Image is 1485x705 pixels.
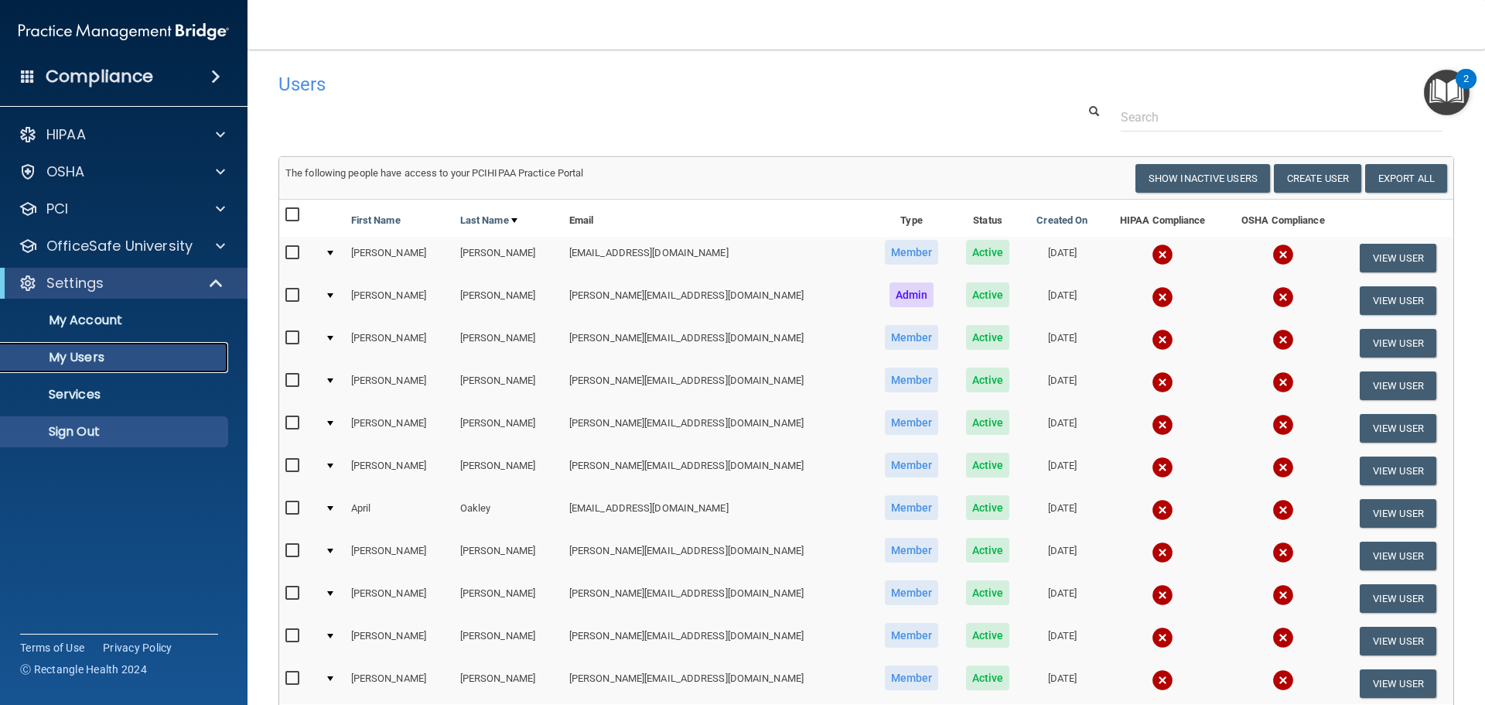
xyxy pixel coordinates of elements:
span: Active [966,240,1010,265]
span: The following people have access to your PCIHIPAA Practice Portal [285,167,584,179]
td: [PERSON_NAME] [454,279,563,322]
th: OSHA Compliance [1224,200,1343,237]
span: Active [966,368,1010,392]
img: cross.ca9f0e7f.svg [1272,669,1294,691]
img: cross.ca9f0e7f.svg [1152,414,1173,436]
img: cross.ca9f0e7f.svg [1152,669,1173,691]
span: Active [966,325,1010,350]
td: [PERSON_NAME] [454,577,563,620]
a: HIPAA [19,125,225,144]
td: [PERSON_NAME] [454,662,563,704]
button: View User [1360,627,1436,655]
td: April [345,492,454,535]
img: cross.ca9f0e7f.svg [1152,244,1173,265]
span: Member [885,580,939,605]
td: [DATE] [1022,620,1101,662]
span: Active [966,666,1010,690]
img: cross.ca9f0e7f.svg [1272,244,1294,265]
span: Member [885,666,939,690]
img: cross.ca9f0e7f.svg [1152,542,1173,563]
p: HIPAA [46,125,86,144]
span: Member [885,368,939,392]
td: [DATE] [1022,322,1101,364]
td: [PERSON_NAME][EMAIL_ADDRESS][DOMAIN_NAME] [563,450,870,492]
button: View User [1360,457,1436,485]
p: My Users [10,350,221,365]
td: [DATE] [1022,535,1101,577]
span: Member [885,325,939,350]
img: cross.ca9f0e7f.svg [1152,584,1173,606]
span: Active [966,282,1010,307]
p: PCI [46,200,68,218]
a: OfficeSafe University [19,237,225,255]
button: View User [1360,499,1436,528]
span: Member [885,495,939,520]
p: Services [10,387,221,402]
img: cross.ca9f0e7f.svg [1152,499,1173,521]
a: PCI [19,200,225,218]
td: [PERSON_NAME] [345,364,454,407]
p: OSHA [46,163,85,181]
img: cross.ca9f0e7f.svg [1272,457,1294,478]
td: [PERSON_NAME] [454,364,563,407]
td: [EMAIL_ADDRESS][DOMAIN_NAME] [563,237,870,279]
button: View User [1360,244,1436,272]
span: Active [966,410,1010,435]
a: Export All [1365,164,1447,193]
p: Settings [46,274,104,293]
button: View User [1360,286,1436,315]
td: [PERSON_NAME] [345,407,454,450]
span: Active [966,453,1010,477]
h4: Users [278,74,954,94]
td: [PERSON_NAME] [454,237,563,279]
td: [PERSON_NAME][EMAIL_ADDRESS][DOMAIN_NAME] [563,407,870,450]
button: Show Inactive Users [1135,164,1270,193]
span: Member [885,538,939,563]
input: Search [1121,103,1442,132]
span: Active [966,623,1010,648]
img: cross.ca9f0e7f.svg [1272,584,1294,606]
button: View User [1360,329,1436,358]
th: Status [953,200,1022,237]
p: Sign Out [10,424,221,440]
td: [PERSON_NAME] [345,450,454,492]
img: cross.ca9f0e7f.svg [1152,329,1173,351]
td: [PERSON_NAME] [454,322,563,364]
td: [PERSON_NAME] [345,322,454,364]
button: Open Resource Center, 2 new notifications [1424,70,1470,115]
td: [EMAIL_ADDRESS][DOMAIN_NAME] [563,492,870,535]
span: Active [966,495,1010,520]
img: cross.ca9f0e7f.svg [1152,457,1173,478]
td: [PERSON_NAME] [345,577,454,620]
span: Member [885,410,939,435]
td: [PERSON_NAME] [454,620,563,662]
p: My Account [10,313,221,328]
img: cross.ca9f0e7f.svg [1272,414,1294,436]
td: [PERSON_NAME] [345,279,454,322]
td: [DATE] [1022,450,1101,492]
td: [PERSON_NAME] [454,535,563,577]
img: cross.ca9f0e7f.svg [1152,627,1173,649]
span: Member [885,453,939,477]
img: cross.ca9f0e7f.svg [1272,627,1294,649]
td: Oakley [454,492,563,535]
a: Privacy Policy [103,640,172,655]
td: [DATE] [1022,577,1101,620]
span: Ⓒ Rectangle Health 2024 [20,662,147,677]
td: [PERSON_NAME] [454,450,563,492]
td: [PERSON_NAME][EMAIL_ADDRESS][DOMAIN_NAME] [563,364,870,407]
span: Member [885,240,939,265]
td: [PERSON_NAME] [345,237,454,279]
a: First Name [351,211,401,230]
td: [DATE] [1022,364,1101,407]
img: cross.ca9f0e7f.svg [1152,371,1173,393]
h4: Compliance [46,66,153,87]
td: [PERSON_NAME] [345,662,454,704]
td: [PERSON_NAME][EMAIL_ADDRESS][DOMAIN_NAME] [563,322,870,364]
td: [PERSON_NAME] [454,407,563,450]
button: View User [1360,669,1436,698]
img: cross.ca9f0e7f.svg [1272,371,1294,393]
a: Settings [19,274,224,293]
button: Create User [1274,164,1361,193]
td: [DATE] [1022,492,1101,535]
